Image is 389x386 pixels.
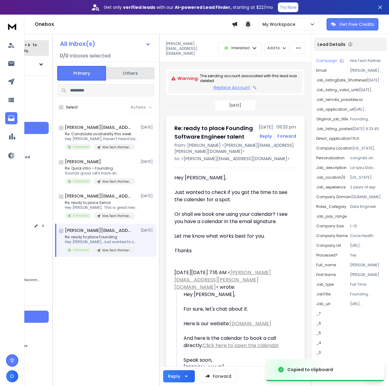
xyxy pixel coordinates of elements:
span: 0 / 0 [60,52,68,60]
p: Campaign [316,58,337,63]
p: yes [357,97,384,102]
p: company.domain [316,195,351,199]
p: job_remote_possible [316,97,357,102]
button: O [6,370,18,382]
p: congrats on designing claim tools and chart reviewers that clinicians actually use - most teams o... [350,156,384,160]
a: [PERSON_NAME][EMAIL_ADDRESS][PERSON_NAME][DOMAIN_NAME] [174,269,271,291]
div: Reply [168,373,180,379]
p: [PERSON_NAME] [350,272,384,277]
p: Interested [73,179,89,184]
p: Sounds good. Let's have an [65,171,135,176]
p: Hire Tech Partners Recruitment - AI [350,58,384,63]
img: logo [6,21,18,32]
div: Hey [PERSON_NAME], Just wanted to check if you got the time to see the calender for a spot. Or sh... [174,174,291,254]
p: Hire Tech Partners Recruitment - Middle Man Template [102,179,131,184]
p: Data Engineer [350,204,384,209]
h1: Onebox [35,21,232,28]
p: Hire Tech Partners Recruitment - Hybrid "Combined" Positioning Template [102,145,131,150]
strong: AI-powered Lead Finder, [175,4,232,10]
p: Hire Tech Partners Recruitment - AI [102,214,131,218]
p: job_pay_range [316,214,347,219]
p: [DATE] [141,125,154,130]
p: Interested [73,248,89,252]
button: All Inbox(s) [55,38,156,50]
button: Replace Account [214,84,257,91]
p: Try Now [280,4,296,10]
p: [DATE] [229,103,241,108]
p: Hey [PERSON_NAME], Haven’t heard back from [65,136,138,141]
p: [US_STATE][GEOGRAPHIC_DATA] [350,175,384,180]
p: [DATE] 9:22:53 PM [359,88,384,92]
p: Circle Health [350,233,384,238]
p: Get only with our starting at $22/mo [104,4,273,10]
p: full_name [316,263,336,267]
div: [DATE][DATE] 7:16 AM < > wrote: [174,269,291,291]
p: Interested [73,213,89,218]
p: Yes [350,253,384,258]
p: _4 [316,340,321,345]
p: job_description [316,165,347,170]
p: Processed? [316,253,338,258]
p: My Workspace [262,21,298,27]
label: Select [66,105,78,110]
p: Re: ready to place Founding [65,235,138,240]
p: 1-10 [350,224,384,229]
p: jobTitle [316,292,331,297]
p: First Name [316,272,336,277]
p: job_listing_valid_until [316,88,359,92]
p: Roles_Category [316,204,346,209]
p: [DATE] 9:23:45 PM [352,126,384,131]
p: Company Name [316,233,348,238]
p: [DATE] [141,159,154,164]
p: [URL][DOMAIN_NAME] [350,243,384,248]
button: Reply [163,370,195,382]
button: Try Now [278,2,298,12]
p: _3 [316,350,321,355]
p: Lead Details [317,41,345,47]
p: Hire Tech Partners Recruitment - AI [102,248,131,253]
p: company.size [316,224,344,229]
button: Primary [57,66,106,81]
p: Warning: [177,75,199,81]
p: Re: Candidate availability this week [65,132,138,136]
p: [DATE] : 09:33 pm [259,124,296,130]
p: job_listing_posted [316,126,352,131]
p: Re: ready to place Senior [65,200,138,205]
p: [URL][DOMAIN_NAME] [354,107,384,112]
p: job_url [316,302,330,306]
p: job_type [316,282,334,287]
p: [PERSON_NAME][EMAIL_ADDRESS][DOMAIN_NAME] [350,68,384,73]
button: Campaign [316,58,344,63]
p: [DATE] [141,194,154,198]
div: Forward [277,133,296,139]
p: [DOMAIN_NAME] [351,195,384,199]
h3: Inboxes selected [70,52,110,60]
a: [DOMAIN_NAME] [230,320,271,327]
p: Hey [PERSON_NAME], Just wanted to check [65,240,138,244]
h1: [PERSON_NAME] [65,159,101,165]
button: Forward [200,370,237,382]
h1: [PERSON_NAME][EMAIL_ADDRESS][DOMAIN_NAME] [65,124,132,130]
p: [DATE] [141,228,154,233]
div: Hey [PERSON_NAME], For sure, let's chat about it. Here is our website: And here is the calendar t... [184,291,291,364]
p: [PERSON_NAME] [350,263,384,267]
div: Copied to clipboard [287,367,333,373]
p: company.location [316,146,352,151]
p: Full Time [350,282,384,287]
p: The sending account associated with this lead was deleted. [200,74,300,83]
p: job_experience [316,185,345,190]
p: Hey [PERSON_NAME], This is great news. [65,205,138,210]
p: Email [316,68,327,73]
p: _7 [316,311,321,316]
p: [PERSON_NAME][EMAIL_ADDRESS][DOMAIN_NAME] [166,41,215,56]
p: _5 [316,331,321,336]
p: Lor Ipsu Dolo Sitamet Co adi Elitsedd Eiusmodt, inc utl’e dolo ma aliquae admi - ven’qu no exerci... [350,165,384,170]
button: Reply [260,133,272,139]
p: Founding Software Engineer [350,292,384,297]
a: Click here to open the calendar [203,342,279,349]
p: [US_STATE][GEOGRAPHIC_DATA] [352,146,384,151]
button: Get Free Credits [327,18,378,30]
p: direct_application [316,136,351,141]
strong: verified leads [123,4,155,10]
